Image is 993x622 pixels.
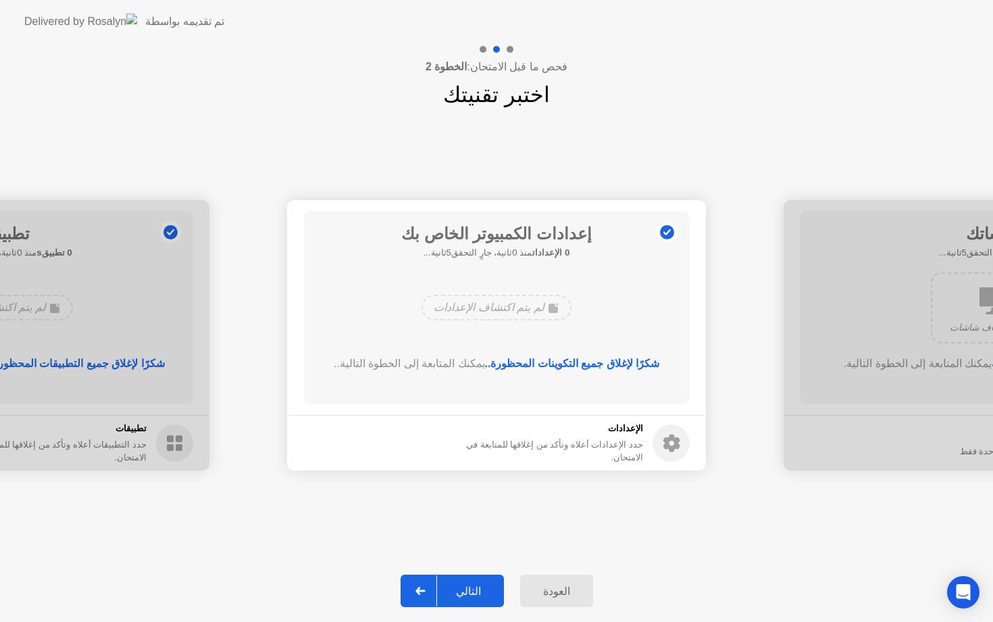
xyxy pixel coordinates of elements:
[145,14,224,30] div: تم تقديمه بواسطة
[426,59,567,75] h4: فحص ما قبل الامتحان:
[485,358,660,369] b: شكرًا لإغلاق جميع التكوينات المحظورة..
[443,78,550,111] h1: اختبر تقنيتك
[422,295,571,320] div: لم يتم اكتشاف الإعدادات
[524,585,589,598] div: العودة
[401,575,504,607] button: التالي
[24,14,137,29] img: Delivered by Rosalyn
[438,422,643,435] h5: الإعدادات
[437,585,500,598] div: التالي
[532,247,569,258] b: 0 الإعدادات
[947,576,979,608] div: Open Intercom Messenger
[401,222,592,246] h1: إعدادات الكمبيوتر الخاص بك
[401,246,592,260] h5: منذ 0ثانية، جارٍ التحقق5ثانية...
[438,438,643,464] div: حدد الإعدادات أعلاه وتأكد من إغلاقها للمتابعة في الامتحان.
[426,61,467,72] b: الخطوة 2
[323,356,671,372] div: يمكنك المتابعة إلى الخطوة التالية..
[520,575,593,607] button: العودة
